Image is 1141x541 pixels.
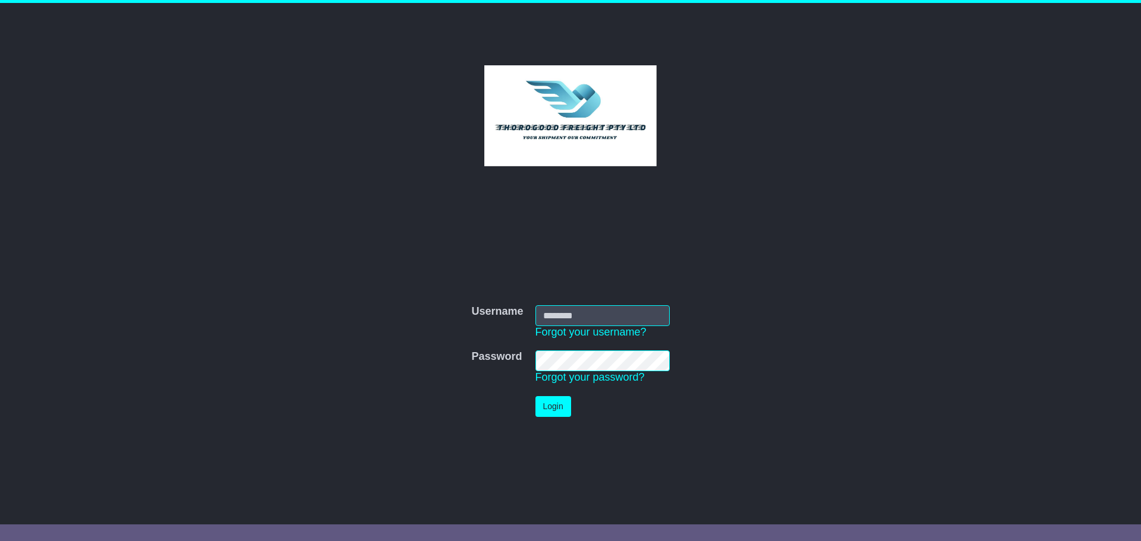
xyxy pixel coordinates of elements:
[535,326,647,338] a: Forgot your username?
[484,65,657,166] img: Thorogood Freight Pty Ltd
[535,396,571,417] button: Login
[535,371,645,383] a: Forgot your password?
[471,350,522,363] label: Password
[471,305,523,318] label: Username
